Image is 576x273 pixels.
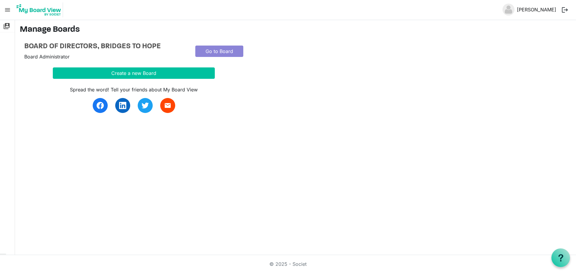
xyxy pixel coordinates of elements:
a: email [160,98,175,113]
img: twitter.svg [142,102,149,109]
a: My Board View Logo [15,2,65,17]
a: [PERSON_NAME] [514,4,559,16]
span: switch_account [3,20,10,32]
img: linkedin.svg [119,102,126,109]
a: © 2025 - Societ [269,261,307,267]
div: Spread the word! Tell your friends about My Board View [53,86,215,93]
span: Board Administrator [24,54,70,60]
img: no-profile-picture.svg [502,4,514,16]
span: email [164,102,171,109]
a: BOARD OF DIRECTORS, BRIDGES TO HOPE [24,42,186,51]
img: facebook.svg [97,102,104,109]
h3: Manage Boards [20,25,571,35]
button: logout [559,4,571,16]
span: menu [2,4,13,16]
button: Create a new Board [53,67,215,79]
img: My Board View Logo [15,2,63,17]
a: Go to Board [195,46,243,57]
